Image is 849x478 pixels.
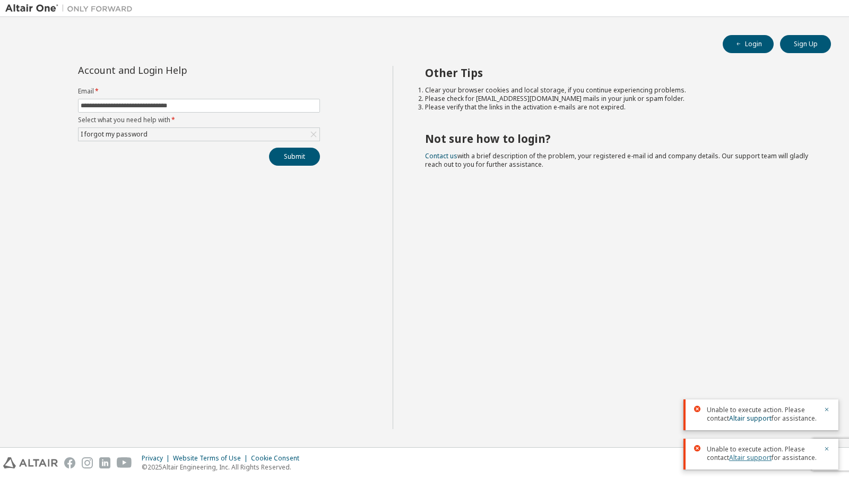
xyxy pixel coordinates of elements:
[425,95,812,103] li: Please check for [EMAIL_ADDRESS][DOMAIN_NAME] mails in your junk or spam folder.
[64,457,75,468] img: facebook.svg
[729,414,772,423] a: Altair support
[425,103,812,112] li: Please verify that the links in the activation e-mails are not expired.
[79,129,149,140] div: I forgot my password
[173,454,251,463] div: Website Terms of Use
[82,457,93,468] img: instagram.svg
[425,151,457,160] a: Contact us
[142,463,306,472] p: © 2025 Altair Engineering, Inc. All Rights Reserved.
[269,148,320,166] button: Submit
[5,3,138,14] img: Altair One
[142,454,173,463] div: Privacy
[251,454,306,463] div: Cookie Consent
[707,406,817,423] span: Unable to execute action. Please contact for assistance.
[99,457,110,468] img: linkedin.svg
[707,445,817,462] span: Unable to execute action. Please contact for assistance.
[425,151,808,169] span: with a brief description of the problem, your registered e-mail id and company details. Our suppo...
[425,66,812,80] h2: Other Tips
[78,116,320,124] label: Select what you need help with
[117,457,132,468] img: youtube.svg
[425,86,812,95] li: Clear your browser cookies and local storage, if you continue experiencing problems.
[780,35,831,53] button: Sign Up
[78,87,320,96] label: Email
[729,453,772,462] a: Altair support
[79,128,319,141] div: I forgot my password
[78,66,272,74] div: Account and Login Help
[3,457,58,468] img: altair_logo.svg
[425,132,812,146] h2: Not sure how to login?
[723,35,774,53] button: Login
